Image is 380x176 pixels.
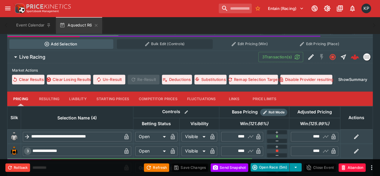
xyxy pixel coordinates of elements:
img: runner 3 [9,146,19,156]
span: Win(121.86%) [233,120,275,127]
span: Betting Status [135,120,178,127]
button: 3Transaction(s) [258,52,303,62]
button: Aqueduct R6 [56,17,102,34]
div: Open [135,132,168,141]
button: No Bookmarks [253,4,263,13]
div: Open [135,146,168,156]
img: PriceKinetics Logo [13,2,25,14]
button: Edit Pricing (Place) [286,39,353,49]
button: Live Racing [7,51,258,63]
button: Clear Losing Results [47,75,90,84]
span: Re-Result [128,75,159,84]
img: logo-cerberus--red.svg [351,53,359,61]
div: split button [251,163,302,171]
button: Event Calendar [13,17,55,34]
span: Roll Mode [266,110,287,115]
button: Closed [327,51,338,62]
img: blank-silk.png [9,132,19,141]
button: Select Tenant [264,4,307,13]
a: fedaa02e-6f9e-4614-bbe2-9d117c0c1e06 [349,51,361,63]
button: Resulting [34,91,64,106]
button: Remap Selection Target [229,75,278,84]
div: Show/hide Price Roll mode configuration. [260,109,287,116]
span: Selection Name (4) [51,114,103,122]
button: Liability [64,91,91,106]
button: Refresh [144,163,169,172]
span: Visibility [184,120,215,127]
button: Clear Results [12,75,44,84]
img: PriceKinetics [26,4,71,9]
button: Abandon [339,163,366,172]
button: Toggle light/dark mode [322,3,333,14]
button: select merge strategy [290,163,302,171]
h6: Live Racing [19,54,45,60]
span: 3 [26,149,30,153]
button: Edit Pricing (Win) [216,39,283,49]
button: Bulk Edit (Controls) [117,39,213,49]
button: Substitutions [194,75,227,84]
button: Straight [338,51,349,62]
button: Links [220,91,248,106]
div: Kedar Pandit [361,4,371,13]
th: Controls [133,106,219,118]
div: Visible [181,146,208,156]
th: Adjusted Pricing [289,106,340,118]
button: Price Limits [248,91,281,106]
input: search [219,4,252,13]
button: Add Selection [9,39,113,49]
button: Bulk edit [182,108,190,116]
label: Market Actions [12,66,368,75]
button: Edit Detail [306,51,316,62]
img: liveracing [363,54,370,60]
button: open drawer [2,3,13,14]
em: ( 121.86 %) [248,120,268,127]
div: Base Pricing [230,108,260,116]
button: SGM Disabled [316,51,327,62]
button: Fluctuations [182,91,221,106]
img: Sportsbook Management [26,10,59,13]
button: Starting Prices [92,91,134,106]
button: Send Snapshot [211,163,248,172]
button: Connected to PK [309,3,320,14]
button: Open Race (5m) [251,163,290,171]
button: Documentation [334,3,345,14]
th: Actions [340,106,372,129]
button: Deductions [162,75,192,84]
button: Disable Provider resulting [280,75,332,84]
button: Rollback [5,163,30,172]
button: ShowSummary [337,75,368,84]
span: Win(125.99%) [293,120,336,127]
th: Silk [8,106,21,129]
span: Mark an event as closed and abandoned. [339,164,366,170]
button: Pricing [7,91,34,106]
button: more [368,164,375,171]
svg: Closed [329,53,336,60]
button: Un-Result [93,75,125,84]
div: fedaa02e-6f9e-4614-bbe2-9d117c0c1e06 [351,53,359,61]
em: ( 125.99 %) [308,120,329,127]
button: Competitor Prices [134,91,182,106]
div: Visible [181,132,208,141]
button: Kedar Pandit [360,2,373,15]
button: Notifications [347,3,358,14]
